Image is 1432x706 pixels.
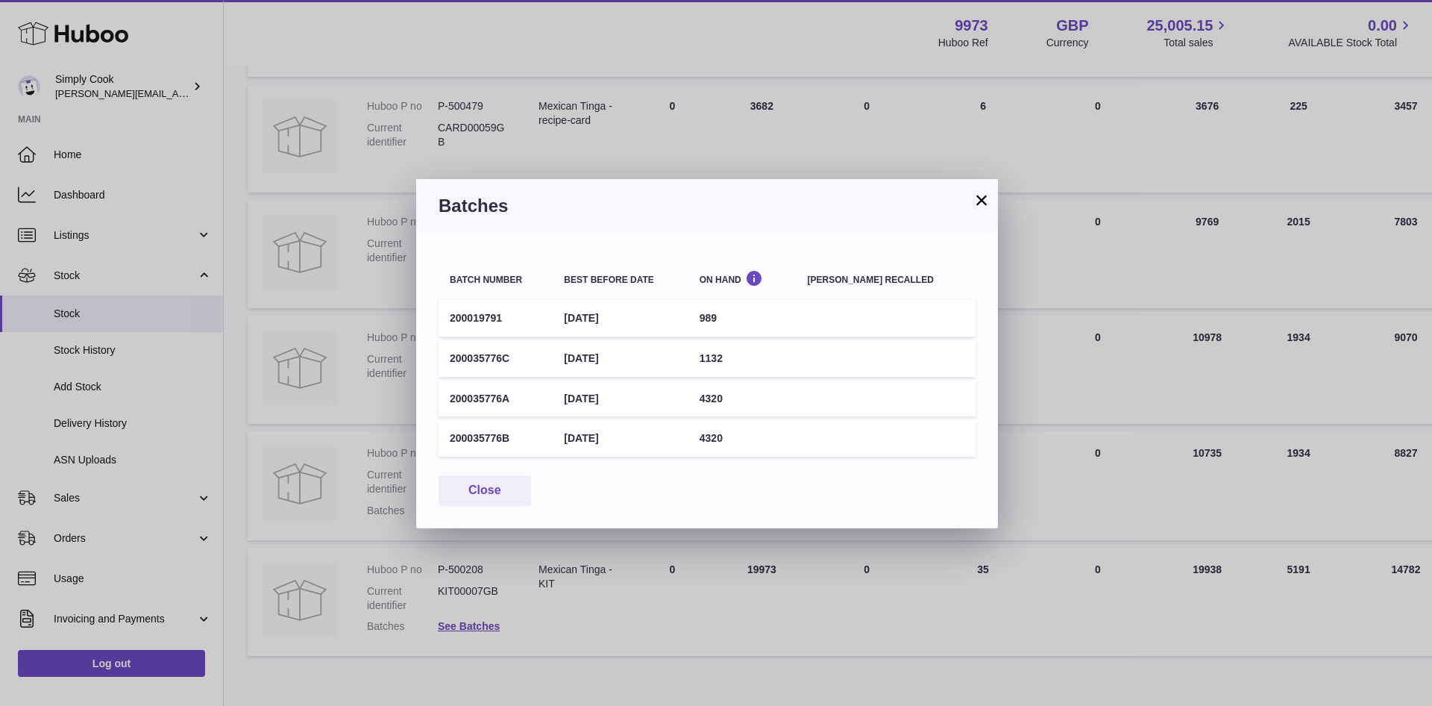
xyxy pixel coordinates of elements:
div: Batch number [450,275,541,285]
td: [DATE] [553,300,688,337]
td: [DATE] [553,340,688,377]
td: 200035776A [439,381,553,417]
button: Close [439,475,531,506]
button: × [973,191,990,209]
h3: Batches [439,194,976,218]
td: 200035776C [439,340,553,377]
td: [DATE] [553,420,688,457]
td: [DATE] [553,381,688,417]
td: 4320 [688,381,797,417]
td: 4320 [688,420,797,457]
div: [PERSON_NAME] recalled [808,275,964,285]
td: 989 [688,300,797,337]
td: 1132 [688,340,797,377]
td: 200035776B [439,420,553,457]
div: Best before date [564,275,676,285]
td: 200019791 [439,300,553,337]
div: On Hand [700,270,785,284]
